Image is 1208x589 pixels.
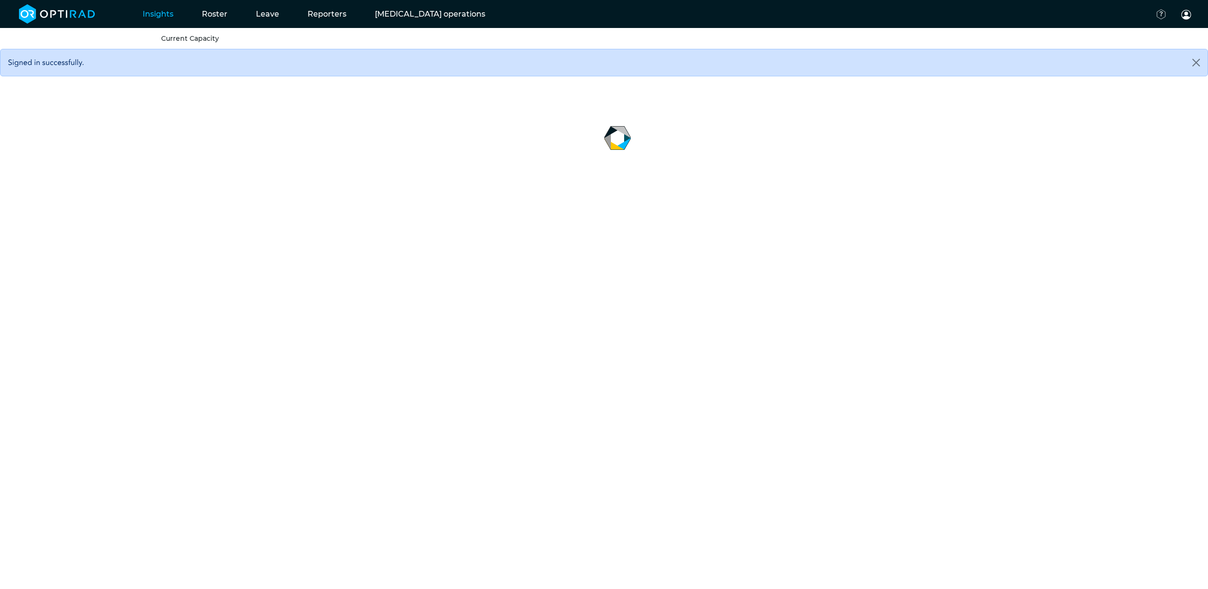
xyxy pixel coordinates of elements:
[161,34,219,43] a: Current Capacity
[19,4,95,24] img: brand-opti-rad-logos-blue-and-white-d2f68631ba2948856bd03f2d395fb146ddc8fb01b4b6e9315ea85fa773367...
[1185,49,1208,76] button: Close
